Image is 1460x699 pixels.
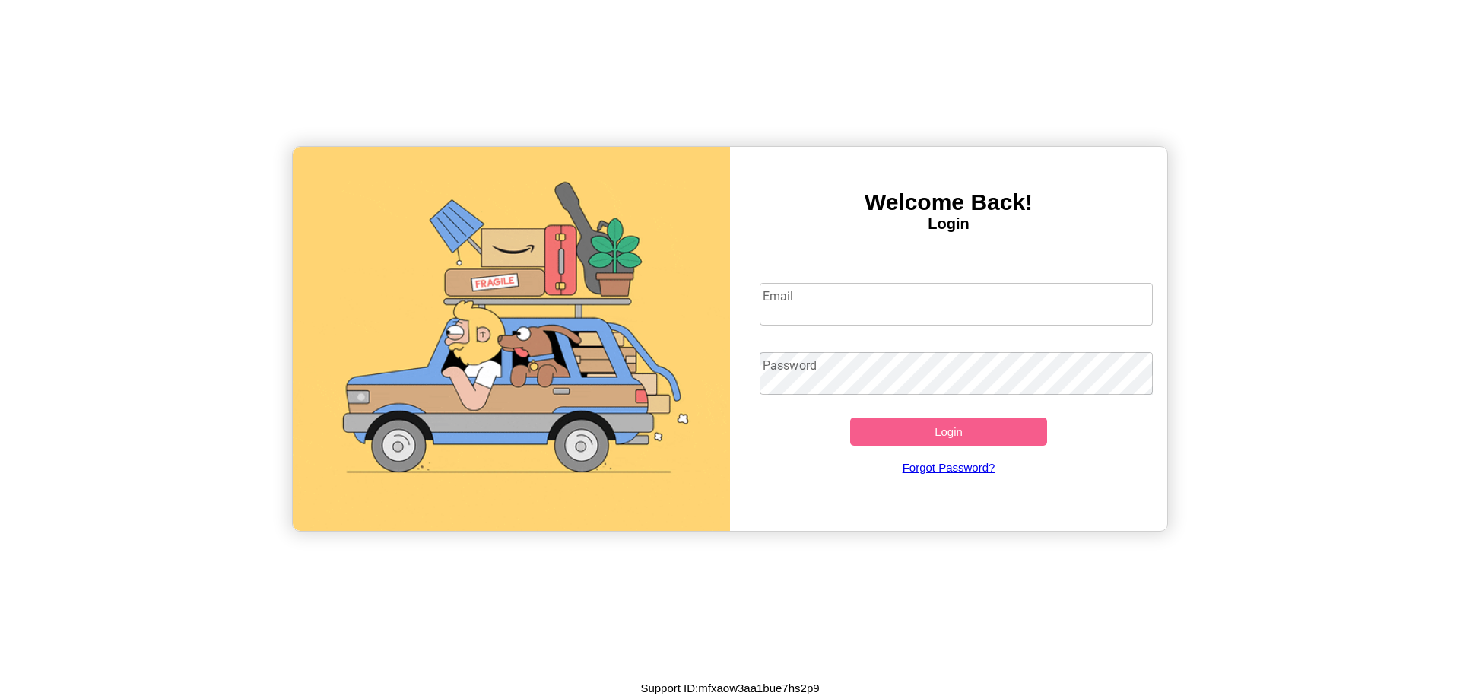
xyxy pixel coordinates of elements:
[752,446,1146,489] a: Forgot Password?
[640,678,819,698] p: Support ID: mfxaow3aa1bue7hs2p9
[730,189,1167,215] h3: Welcome Back!
[730,215,1167,233] h4: Login
[293,147,730,531] img: gif
[850,418,1047,446] button: Login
